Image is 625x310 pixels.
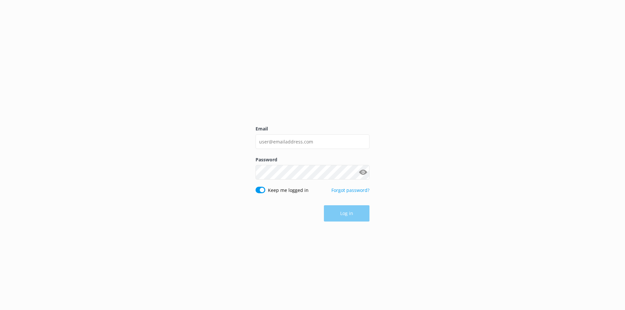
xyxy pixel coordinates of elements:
a: Forgot password? [331,187,369,193]
button: Show password [356,166,369,179]
label: Password [256,156,369,163]
label: Keep me logged in [268,187,309,194]
input: user@emailaddress.com [256,134,369,149]
label: Email [256,125,369,132]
